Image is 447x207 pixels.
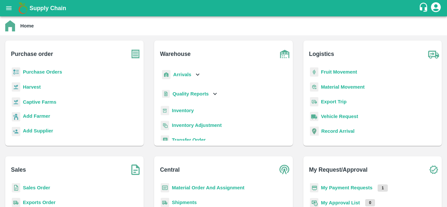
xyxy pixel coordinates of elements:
[321,129,355,134] a: Record Arrival
[23,99,56,105] a: Captive Farms
[11,49,53,59] b: Purchase order
[321,99,347,104] a: Export Trip
[127,46,144,62] img: purchase
[161,135,169,145] img: whTransfer
[161,183,169,193] img: centralMaterial
[173,72,191,77] b: Arrivals
[162,90,170,98] img: qualityReport
[23,69,62,75] a: Purchase Orders
[321,200,360,205] a: My Approval List
[23,127,53,136] a: Add Supplier
[430,1,442,15] div: account of current user
[160,49,191,59] b: Warehouse
[277,162,293,178] img: central
[1,1,16,16] button: open drawer
[23,128,53,133] b: Add Supplier
[23,84,41,90] a: Harvest
[321,185,373,190] a: My Payment Requests
[277,46,293,62] img: warehouse
[321,84,365,90] a: Material Movement
[23,113,50,119] b: Add Farmer
[162,70,170,79] img: whArrival
[172,108,194,113] a: Inventory
[310,82,318,92] img: material
[378,184,388,192] p: 1
[321,114,358,119] a: Vehicle Request
[309,49,334,59] b: Logistics
[12,112,20,122] img: farmer
[23,185,50,190] a: Sales Order
[310,183,318,193] img: payment
[172,137,206,143] a: Transfer Order
[20,23,34,28] b: Home
[310,67,318,77] img: fruit
[172,91,209,96] b: Quality Reports
[419,2,430,14] div: customer-support
[161,87,219,101] div: Quality Reports
[161,67,201,82] div: Arrivals
[12,67,20,77] img: reciept
[172,200,197,205] a: Shipments
[16,2,29,15] img: logo
[161,121,169,130] img: inventory
[12,82,20,92] img: harvest
[172,123,222,128] a: Inventory Adjustment
[23,112,50,121] a: Add Farmer
[12,127,20,136] img: supplier
[29,5,66,11] b: Supply Chain
[5,20,15,31] img: home
[29,4,419,13] a: Supply Chain
[160,165,180,174] b: Central
[425,46,442,62] img: truck
[11,165,26,174] b: Sales
[425,162,442,178] img: check
[127,162,144,178] img: soSales
[172,185,244,190] a: Material Order And Assignment
[310,127,319,136] img: recordArrival
[23,200,56,205] a: Exports Order
[12,97,20,107] img: harvest
[365,199,375,206] p: 0
[321,69,357,75] a: Fruit Movement
[310,112,318,121] img: vehicle
[161,106,169,115] img: whInventory
[310,97,318,107] img: delivery
[309,165,367,174] b: My Request/Approval
[12,183,20,193] img: sales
